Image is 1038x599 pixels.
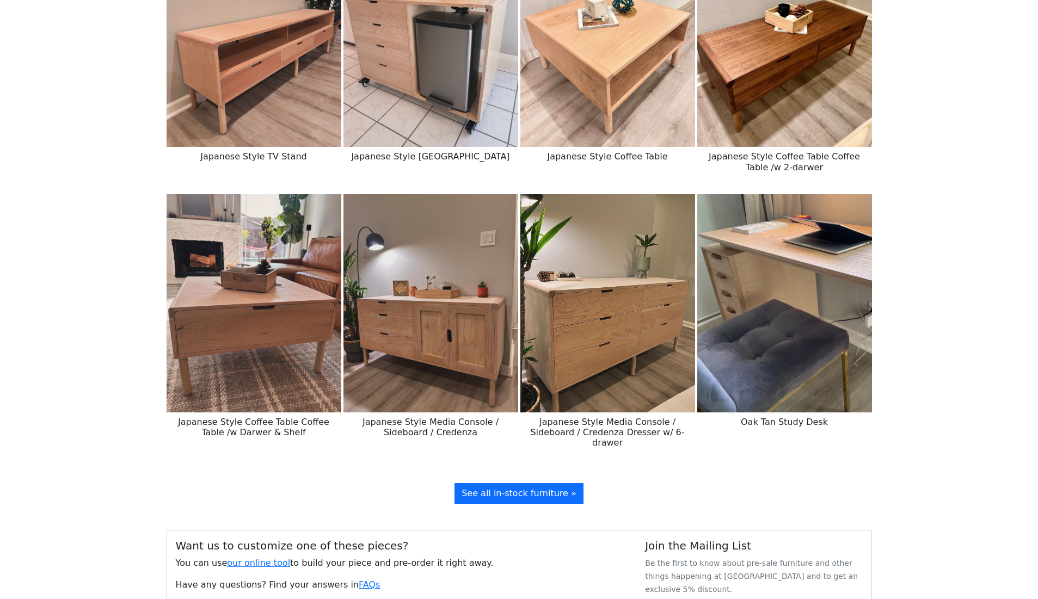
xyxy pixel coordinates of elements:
[645,539,862,552] h5: Join the Mailing List
[520,147,695,166] h6: Japanese Style Coffee Table
[343,298,518,308] a: Japanese Style Media Console / Sideboard / Credenza
[343,147,518,166] h6: Japanese Style Kitchen Island
[520,32,695,42] a: Japanese Style Coffee Table
[520,298,695,308] a: Japanese Style Media Console / Sideboard / Credenza Dresser w/ 6-drawer
[645,559,858,594] small: Be the first to know about pre-sale furniture and other things happening at [GEOGRAPHIC_DATA] and...
[697,298,872,308] a: Oak Tan Study Desk
[697,32,872,42] a: Japanese Style Coffee Table Coffee Table /w 2-darwer
[520,194,695,412] img: Japanese Style Media Console / Sideboard / Credenza Dresser w/ 6-drawer
[697,412,872,431] h6: Oak Tan Study Desk
[167,194,341,412] img: Japanese Style Coffee Table Coffee Table /w Darwer & Shelf
[343,412,518,442] h6: Japanese Style Media Console / Sideboard / Credenza
[227,558,290,568] a: our online tool
[359,579,380,590] a: FAQs
[343,32,518,42] a: Japanese Style Kitchen Island
[167,412,341,442] h6: Japanese Style Coffee Table Coffee Table /w Darwer & Shelf
[167,32,341,42] a: Japanese Style TV Stand
[167,147,341,166] h6: Japanese Style TV Stand
[343,194,518,412] img: Japanese Style Media Console / Sideboard / Credenza
[520,412,695,453] h6: Japanese Style Media Console / Sideboard / Credenza Dresser w/ 6-drawer
[176,539,628,552] h5: Want us to customize one of these pieces?
[697,147,872,176] h6: Japanese Style Coffee Table Coffee Table /w 2-darwer
[462,488,576,498] span: See all in-stock furniture »
[176,578,628,591] p: Have any questions? Find your answers in
[697,194,872,412] img: Oak Tan Study Desk
[454,483,584,504] a: See all in-stock furniture »
[167,298,341,308] a: Japanese Style Coffee Table Coffee Table /w Darwer & Shelf
[176,557,628,570] p: You can use to build your piece and pre-order it right away.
